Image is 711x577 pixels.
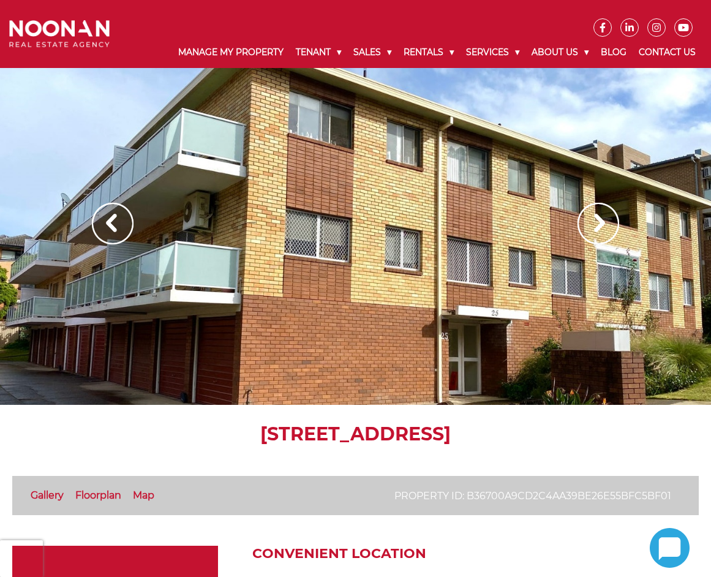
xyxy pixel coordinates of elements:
[394,488,671,503] p: Property ID: b36700a9cd2c4aa39be26e55bfc5bf01
[75,489,121,501] a: Floorplan
[577,203,619,244] img: Arrow slider
[347,37,397,68] a: Sales
[290,37,347,68] a: Tenant
[525,37,595,68] a: About Us
[460,37,525,68] a: Services
[92,203,134,244] img: Arrow slider
[252,546,699,562] h2: Convenient Location
[397,37,460,68] a: Rentals
[633,37,702,68] a: Contact Us
[9,20,110,48] img: Noonan Real Estate Agency
[31,489,64,501] a: Gallery
[12,423,699,445] h1: [STREET_ADDRESS]
[172,37,290,68] a: Manage My Property
[133,489,154,501] a: Map
[595,37,633,68] a: Blog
